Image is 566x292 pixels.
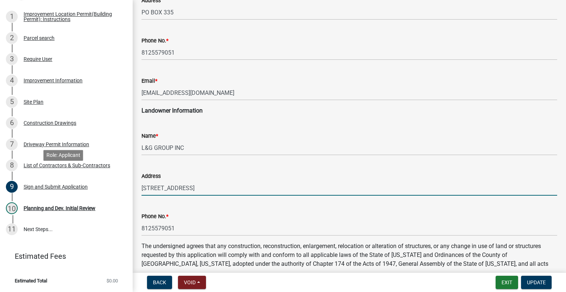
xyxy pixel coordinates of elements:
div: 1 [6,11,18,23]
button: Update [521,276,552,289]
div: Planning and Dev. Initial Review [24,206,95,211]
div: Construction Drawings [24,120,76,126]
div: 4 [6,75,18,86]
label: Phone No. [141,38,168,44]
div: Improvement Location Permit(Building Permit): Instructions [24,11,121,22]
div: Role: Applicant [43,150,83,161]
div: Sign and Submit Application [24,184,88,189]
span: Back [153,279,166,285]
span: Estimated Total [15,278,47,283]
div: 8 [6,159,18,171]
label: Name [141,134,158,139]
span: $0.00 [106,278,118,283]
div: 2 [6,32,18,44]
div: Driveway Permit Information [24,142,89,147]
label: Phone No. [141,214,168,219]
label: Address [141,174,161,179]
button: Exit [496,276,518,289]
span: Void [184,279,196,285]
p: The undersigned agrees that any construction, reconstruction, enlargement, relocation or alterati... [141,242,557,277]
div: 9 [6,181,18,193]
div: 10 [6,202,18,214]
span: Update [527,279,546,285]
a: Estimated Fees [6,249,121,264]
div: Improvement Information [24,78,83,83]
label: Email [141,79,157,84]
div: 7 [6,138,18,150]
div: Parcel search [24,35,55,41]
strong: Landowner Information [141,107,203,114]
div: List of Contractors & Sub-Contractors [24,163,110,168]
div: 3 [6,53,18,65]
button: Void [178,276,206,289]
div: Require User [24,56,52,62]
div: 11 [6,223,18,235]
div: 5 [6,96,18,108]
button: Back [147,276,172,289]
div: Site Plan [24,99,43,104]
div: 6 [6,117,18,129]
